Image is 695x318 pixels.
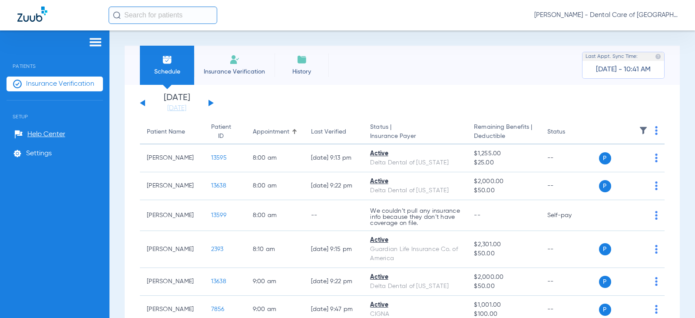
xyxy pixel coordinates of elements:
[113,11,121,19] img: Search Icon
[370,149,460,158] div: Active
[229,54,240,65] img: Manual Insurance Verification
[370,236,460,245] div: Active
[109,7,217,24] input: Search for patients
[586,52,638,61] span: Last Appt. Sync Time:
[162,54,172,65] img: Schedule
[211,212,226,218] span: 13599
[297,54,307,65] img: History
[540,172,599,200] td: --
[17,7,47,22] img: Zuub Logo
[304,144,364,172] td: [DATE] 9:13 PM
[304,200,364,231] td: --
[655,211,658,220] img: group-dot-blue.svg
[655,181,658,190] img: group-dot-blue.svg
[596,65,651,74] span: [DATE] - 10:41 AM
[140,172,204,200] td: [PERSON_NAME]
[140,144,204,172] td: [PERSON_NAME]
[370,208,460,226] p: We couldn’t pull any insurance info because they don’t have coverage on file.
[147,127,185,137] div: Patient Name
[370,273,460,282] div: Active
[211,246,224,252] span: 2393
[474,273,533,282] span: $2,000.00
[474,240,533,249] span: $2,301.00
[246,231,304,268] td: 8:10 AM
[211,278,226,285] span: 13638
[655,305,658,314] img: group-dot-blue.svg
[211,123,239,141] div: Patient ID
[540,268,599,296] td: --
[140,231,204,268] td: [PERSON_NAME]
[140,268,204,296] td: [PERSON_NAME]
[474,301,533,310] span: $1,001.00
[474,212,480,218] span: --
[151,94,203,113] li: [DATE]
[311,127,357,137] div: Last Verified
[474,186,533,195] span: $50.00
[147,127,197,137] div: Patient Name
[253,127,289,137] div: Appointment
[599,304,611,316] span: P
[281,67,322,76] span: History
[304,268,364,296] td: [DATE] 9:22 PM
[304,172,364,200] td: [DATE] 9:22 PM
[14,130,65,139] a: Help Center
[211,123,231,141] div: Patient ID
[474,177,533,186] span: $2,000.00
[201,67,268,76] span: Insurance Verification
[370,186,460,195] div: Delta Dental of [US_STATE]
[599,243,611,255] span: P
[26,149,52,158] span: Settings
[639,126,648,135] img: filter.svg
[540,200,599,231] td: Self-pay
[467,120,540,144] th: Remaining Benefits |
[599,276,611,288] span: P
[89,37,103,47] img: hamburger-icon
[246,268,304,296] td: 9:00 AM
[655,245,658,254] img: group-dot-blue.svg
[474,132,533,141] span: Deductible
[211,155,227,161] span: 13595
[655,154,658,162] img: group-dot-blue.svg
[599,180,611,192] span: P
[7,50,103,69] span: Patients
[370,301,460,310] div: Active
[540,144,599,172] td: --
[146,67,188,76] span: Schedule
[370,245,460,263] div: Guardian Life Insurance Co. of America
[655,54,661,60] img: last sync help info
[27,130,65,139] span: Help Center
[151,104,203,113] a: [DATE]
[211,306,225,312] span: 7856
[311,127,346,137] div: Last Verified
[655,277,658,286] img: group-dot-blue.svg
[363,120,467,144] th: Status |
[655,126,658,135] img: group-dot-blue.svg
[246,200,304,231] td: 8:00 AM
[474,158,533,167] span: $25.00
[370,177,460,186] div: Active
[540,231,599,268] td: --
[599,152,611,164] span: P
[140,200,204,231] td: [PERSON_NAME]
[211,183,226,189] span: 13638
[246,172,304,200] td: 8:00 AM
[474,282,533,291] span: $50.00
[26,80,94,88] span: Insurance Verification
[246,144,304,172] td: 8:00 AM
[7,100,103,120] span: Setup
[534,11,678,20] span: [PERSON_NAME] - Dental Care of [GEOGRAPHIC_DATA]
[370,158,460,167] div: Delta Dental of [US_STATE]
[474,249,533,258] span: $50.00
[474,149,533,158] span: $1,255.00
[370,282,460,291] div: Delta Dental of [US_STATE]
[370,132,460,141] span: Insurance Payer
[304,231,364,268] td: [DATE] 9:15 PM
[540,120,599,144] th: Status
[253,127,297,137] div: Appointment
